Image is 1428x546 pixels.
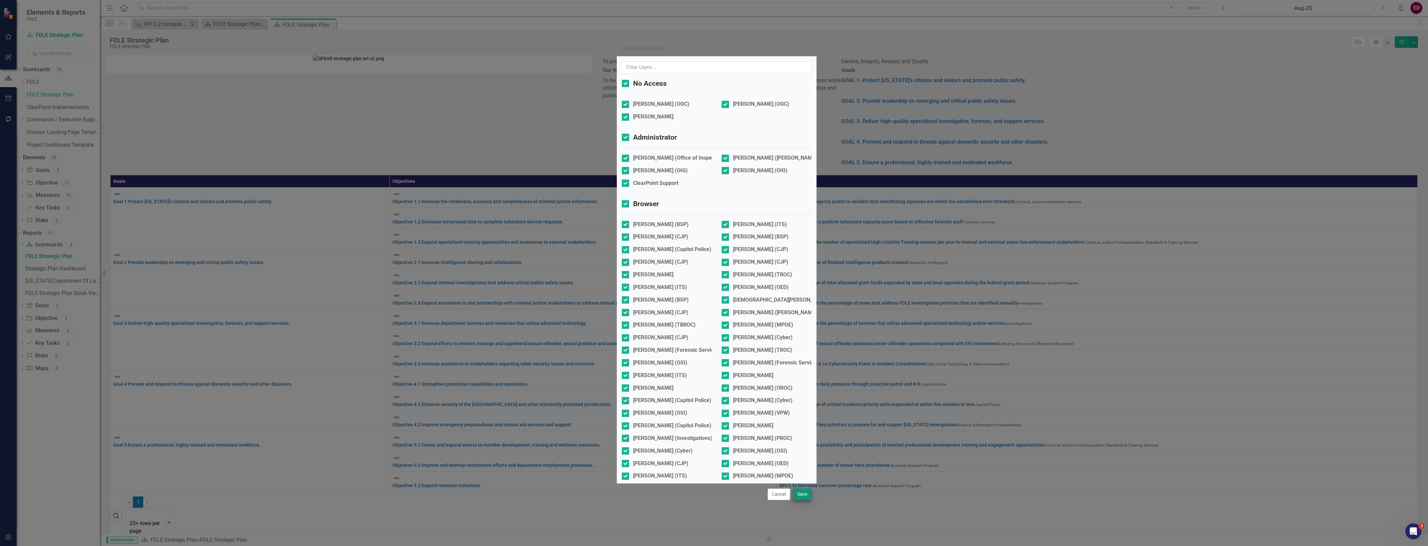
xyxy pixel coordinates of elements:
div: [PERSON_NAME] (CJP) [633,258,688,266]
input: Filter Users... [622,62,812,74]
div: [PERSON_NAME] (CJP) [733,246,788,253]
div: [PERSON_NAME] (CJP) [633,460,688,468]
div: [PERSON_NAME] (Capitol Police) [633,422,711,430]
div: [PERSON_NAME] (OSI) [633,409,687,417]
div: [PERSON_NAME] (BSP) [733,233,789,241]
div: [PERSON_NAME] (OIG) [633,167,688,175]
div: [PERSON_NAME] (CJP) [633,309,688,317]
div: [DEMOGRAPHIC_DATA][PERSON_NAME] (OSI) [733,296,843,304]
div: [PERSON_NAME] (OGC) [633,100,689,108]
div: [PERSON_NAME] (Forensic Services) [633,346,721,354]
div: [PERSON_NAME] (Investigations) [633,435,712,442]
div: [PERSON_NAME] (Office of Inspector General) [633,154,744,162]
div: [PERSON_NAME] (TROC) [733,346,792,354]
div: [PERSON_NAME] ([PERSON_NAME]) [733,309,819,317]
div: [PERSON_NAME] (CJP) [633,334,688,341]
div: [PERSON_NAME] (ITS) [733,221,787,228]
div: Browser [633,199,659,209]
div: [PERSON_NAME] (ITS) [633,284,687,291]
div: ClearPoint Support [633,180,678,187]
div: [PERSON_NAME] (OIG) [733,167,788,175]
div: [PERSON_NAME] (CJP) [733,258,788,266]
div: [PERSON_NAME] [633,384,673,392]
div: [PERSON_NAME] (BSP) [633,296,689,304]
div: [PERSON_NAME] (PROC) [733,435,792,442]
div: [PERSON_NAME] (VPW) [733,409,790,417]
div: [PERSON_NAME] (ITS) [633,372,687,379]
div: [PERSON_NAME] (Capitol Police) [633,397,711,404]
div: [PERSON_NAME] (Cyber) [733,334,793,341]
div: [PERSON_NAME] (TROC) [733,271,792,279]
div: [PERSON_NAME] ([PERSON_NAME]) [733,154,819,162]
button: Save [793,488,812,500]
div: [PERSON_NAME] (OSI) [733,447,787,455]
div: [PERSON_NAME] (ITS) [633,472,687,480]
div: [PERSON_NAME] (OSI) [633,359,687,367]
div: [PERSON_NAME] [633,113,673,121]
div: [PERSON_NAME] (Cyber) [633,447,693,455]
iframe: Intercom live chat [1405,523,1421,539]
div: [PERSON_NAME] [733,422,773,430]
div: [PERSON_NAME] (OED) [733,460,789,468]
div: [PERSON_NAME] (BSP) [633,221,689,228]
div: [PERSON_NAME] (TBROC) [633,321,696,329]
div: [PERSON_NAME] (OED) [733,284,789,291]
div: [PERSON_NAME] (Cyber) [733,397,793,404]
div: Administrator [633,132,677,142]
div: [PERSON_NAME] (MPOE) [733,321,793,329]
div: [PERSON_NAME] (Capitol Police) [633,246,711,253]
div: [PERSON_NAME] [733,372,773,379]
div: [PERSON_NAME] (MPOE) [733,472,793,480]
div: [PERSON_NAME] (OGC) [733,100,789,108]
button: Cancel [768,488,790,500]
div: No Access [633,78,667,88]
div: [PERSON_NAME] [633,271,673,279]
span: 2 [1419,523,1424,529]
div: [PERSON_NAME] (CJP) [633,233,688,241]
div: Bulk Set Home Page [622,46,665,51]
div: [PERSON_NAME] (Forensic Services) [733,359,821,367]
div: [PERSON_NAME] (OROC) [733,384,793,392]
